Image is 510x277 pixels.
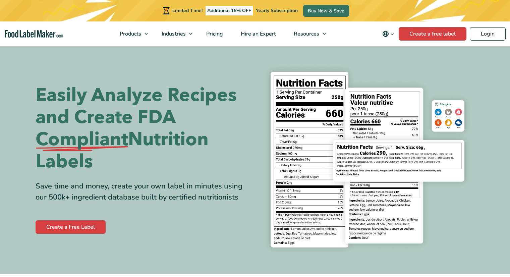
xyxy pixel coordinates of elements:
[36,128,128,151] span: Compliant
[470,27,506,41] a: Login
[172,7,203,14] span: Limited Time!
[285,21,329,46] a: Resources
[111,21,151,46] a: Products
[256,7,298,14] span: Yearly Subscription
[5,30,63,38] a: Food Label Maker homepage
[232,21,283,46] a: Hire an Expert
[378,27,399,41] button: Change language
[399,27,466,41] a: Create a free label
[204,30,224,38] span: Pricing
[36,84,250,173] h1: Easily Analyze Recipes and Create FDA Nutrition Labels
[206,6,253,15] span: Additional 15% OFF
[36,181,250,203] div: Save time and money, create your own label in minutes using our 500k+ ingredient database built b...
[153,21,196,46] a: Industries
[303,5,349,17] a: Buy Now & Save
[160,30,186,38] span: Industries
[197,21,230,46] a: Pricing
[118,30,142,38] span: Products
[239,30,277,38] span: Hire an Expert
[292,30,320,38] span: Resources
[36,220,106,234] a: Create a Free Label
